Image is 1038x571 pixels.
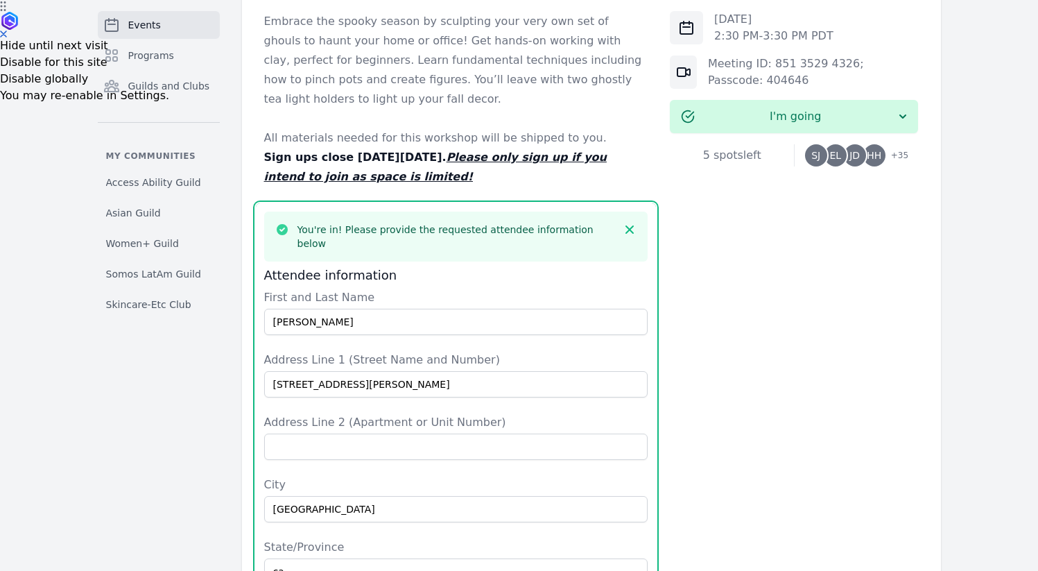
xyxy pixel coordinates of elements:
a: Somos LatAm Guild [98,262,220,287]
span: + 35 [883,147,908,167]
span: EL [829,151,841,160]
h3: You're in! Please provide the requested attendee information below [297,223,615,250]
a: Women+ Guild [98,231,220,256]
a: Meeting ID: 851 3529 4326; Passcode: 404646 [708,57,864,87]
span: Skincare-Etc Club [106,298,191,312]
label: First and Last Name [264,289,648,306]
a: Skincare-Etc Club [98,292,220,317]
span: Access Ability Guild [106,176,201,189]
label: Address Line 1 (Street Name and Number) [264,352,648,368]
span: Somos LatAm Guild [106,267,201,281]
span: Events [128,18,161,32]
button: I'm going [670,100,918,133]
label: Address Line 2 (Apartment or Unit Number) [264,414,648,431]
p: 2:30 PM - 3:30 PM PDT [714,28,833,44]
a: Asian Guild [98,201,220,225]
span: Guilds and Clubs [128,79,210,93]
span: I'm going [695,108,896,125]
label: City [264,477,648,493]
span: SJ [811,151,820,160]
p: [DATE] [714,11,833,28]
span: HH [867,151,881,160]
span: Programs [128,49,174,62]
u: Please only sign up if you intend to join as space is limited! [264,151,607,183]
nav: Sidebar [98,11,220,317]
span: JD [849,151,860,160]
strong: Sign ups close [DATE][DATE]. [264,151,607,183]
a: Guilds and Clubs [98,72,220,100]
p: My communities [98,151,220,162]
span: Women+ Guild [106,237,179,250]
p: All materials needed for this workshop will be shipped to you. [264,128,648,148]
p: Embrace the spooky season by sculpting your very own set of ghouls to haunt your home or office! ... [264,12,648,109]
a: Events [98,11,220,39]
h3: Attendee information [264,267,648,284]
a: Programs [98,42,220,69]
div: 5 spots left [670,147,794,164]
a: Access Ability Guild [98,170,220,195]
label: State/Province [264,539,648,556]
span: Asian Guild [106,206,161,220]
